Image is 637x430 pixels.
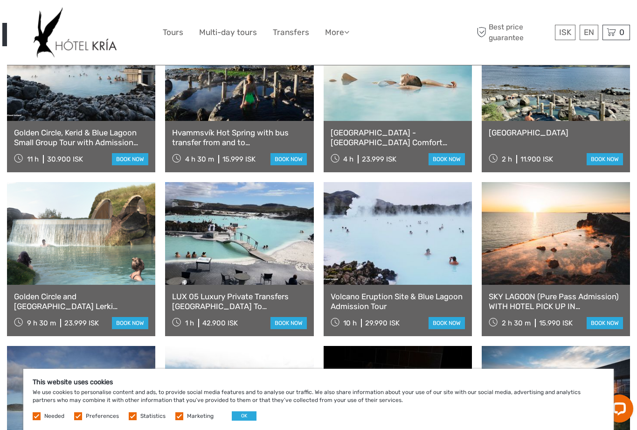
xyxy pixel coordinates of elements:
[33,378,604,386] h5: This website uses cookies
[172,128,306,147] a: Hvammsvík Hot Spring with bus transfer from and to [GEOGRAPHIC_DATA]
[273,26,309,39] a: Transfers
[520,155,553,163] div: 11.900 ISK
[270,317,307,329] a: book now
[474,22,553,42] span: Best price guarantee
[502,155,512,163] span: 2 h
[112,317,148,329] a: book now
[362,155,396,163] div: 23.999 ISK
[185,319,194,327] span: 1 h
[331,292,465,311] a: Volcano Eruption Site & Blue Lagoon Admission Tour
[365,319,400,327] div: 29.990 ISK
[325,26,349,39] a: More
[539,319,573,327] div: 15.990 ISK
[27,319,56,327] span: 9 h 30 m
[429,317,465,329] a: book now
[112,153,148,165] a: book now
[23,369,614,430] div: We use cookies to personalise content and ads, to provide social media features and to analyse ou...
[34,7,116,58] img: 532-e91e591f-ac1d-45f7-9962-d0f146f45aa0_logo_big.jpg
[343,155,353,163] span: 4 h
[587,153,623,165] a: book now
[2,23,35,46] div: BEST SELLER
[27,155,39,163] span: 11 h
[44,412,64,420] label: Needed
[598,391,637,430] iframe: LiveChat chat widget
[199,26,257,39] a: Multi-day tours
[86,412,119,420] label: Preferences
[559,28,571,37] span: ISK
[232,411,256,421] button: OK
[202,319,238,327] div: 42.900 ISK
[222,155,256,163] div: 15.999 ISK
[172,292,306,311] a: LUX 05 Luxury Private Transfers [GEOGRAPHIC_DATA] To [GEOGRAPHIC_DATA]
[587,317,623,329] a: book now
[580,25,598,40] div: EN
[489,128,623,137] a: [GEOGRAPHIC_DATA]
[163,26,183,39] a: Tours
[14,292,148,311] a: Golden Circle and [GEOGRAPHIC_DATA] Lerki Admission
[502,319,531,327] span: 2 h 30 m
[429,153,465,165] a: book now
[270,153,307,165] a: book now
[64,319,99,327] div: 23.999 ISK
[185,155,214,163] span: 4 h 30 m
[618,28,626,37] span: 0
[14,128,148,147] a: Golden Circle, Kerid & Blue Lagoon Small Group Tour with Admission Ticket
[343,319,357,327] span: 10 h
[47,155,83,163] div: 30.900 ISK
[489,292,623,311] a: SKY LAGOON (Pure Pass Admission) WITH HOTEL PICK UP IN [GEOGRAPHIC_DATA]
[331,128,465,147] a: [GEOGRAPHIC_DATA] - [GEOGRAPHIC_DATA] Comfort including admission
[140,412,166,420] label: Statistics
[187,412,214,420] label: Marketing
